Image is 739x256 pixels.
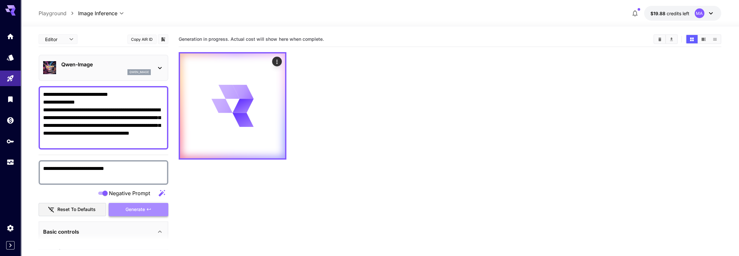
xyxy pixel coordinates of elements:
[43,58,164,78] div: Qwen-Imageqwen_image
[160,35,166,43] button: Add to library
[39,9,66,17] a: Playground
[6,116,14,124] div: Wallet
[125,206,145,214] span: Generate
[45,36,65,43] span: Editor
[6,156,14,164] div: Usage
[650,11,667,16] span: $19.88
[709,35,721,43] button: Show media in list view
[127,35,157,44] button: Copy AIR ID
[6,241,15,250] button: Expand sidebar
[6,95,14,103] div: Library
[6,53,14,61] div: Models
[129,70,149,74] p: qwen_image
[6,224,14,232] div: Settings
[666,35,677,43] button: Download All
[653,34,678,44] div: Clear AllDownload All
[6,32,14,40] div: Home
[109,189,150,197] span: Negative Prompt
[43,224,164,239] div: Basic controls
[698,35,709,43] button: Show media in video view
[654,35,665,43] button: Clear All
[78,9,117,17] span: Image Inference
[39,203,106,216] button: Reset to defaults
[686,35,697,43] button: Show media in grid view
[272,57,282,66] div: Actions
[695,8,704,18] div: MA
[109,203,168,216] button: Generate
[667,11,689,16] span: credits left
[39,9,78,17] nav: breadcrumb
[43,228,79,236] p: Basic controls
[179,36,324,42] span: Generation in progress. Actual cost will show here when complete.
[6,137,14,145] div: API Keys
[61,61,151,68] p: Qwen-Image
[6,74,14,83] div: Playground
[685,34,721,44] div: Show media in grid viewShow media in video viewShow media in list view
[650,10,689,17] div: $19.8764
[644,6,721,21] button: $19.8764MA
